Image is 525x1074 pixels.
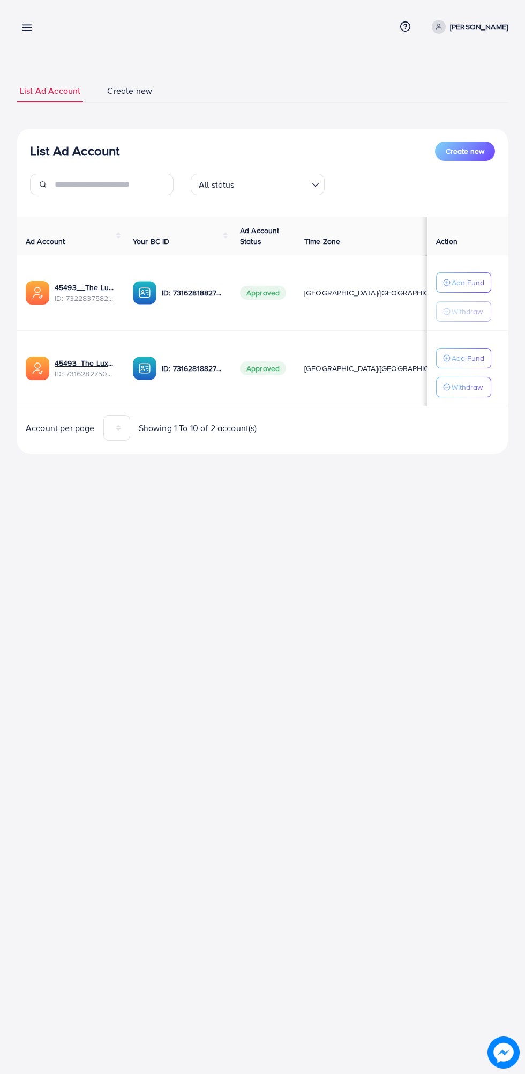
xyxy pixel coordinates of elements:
[26,422,95,434] span: Account per page
[20,85,80,97] span: List Ad Account
[436,236,457,247] span: Action
[26,236,65,247] span: Ad Account
[133,236,170,247] span: Your BC ID
[436,301,491,322] button: Withdraw
[55,368,116,379] span: ID: 7316282750309449730
[26,357,49,380] img: ic-ads-acc.e4c84228.svg
[55,282,116,293] a: 45493__The Luxury Store [GEOGRAPHIC_DATA]
[436,272,491,293] button: Add Fund
[26,281,49,305] img: ic-ads-acc.e4c84228.svg
[240,361,286,375] span: Approved
[452,352,484,365] p: Add Fund
[427,20,508,34] a: [PERSON_NAME]
[139,422,257,434] span: Showing 1 To 10 of 2 account(s)
[304,287,453,298] span: [GEOGRAPHIC_DATA]/[GEOGRAPHIC_DATA]
[436,348,491,368] button: Add Fund
[191,174,325,195] div: Search for option
[55,282,116,304] div: <span class='underline'>45493__The Luxury Store Pakistan__1704981010645</span></br>73228375822143...
[435,142,495,161] button: Create new
[107,85,152,97] span: Create new
[133,357,156,380] img: ic-ba-acc.ded83a64.svg
[197,177,237,192] span: All status
[162,362,223,375] p: ID: 7316281882742931458
[133,281,156,305] img: ic-ba-acc.ded83a64.svg
[487,1036,520,1069] img: image
[55,293,116,303] span: ID: 7322837582214365185
[446,146,484,157] span: Create new
[240,225,280,247] span: Ad Account Status
[55,358,116,380] div: <span class='underline'>45493_The Luxury Store Pakistan_1703454842433</span></br>7316282750309449730
[30,143,119,159] h3: List Ad Account
[452,381,483,394] p: Withdraw
[162,286,223,299] p: ID: 7316281882742931458
[238,175,307,192] input: Search for option
[450,20,508,33] p: [PERSON_NAME]
[452,276,484,289] p: Add Fund
[436,377,491,397] button: Withdraw
[304,363,453,374] span: [GEOGRAPHIC_DATA]/[GEOGRAPHIC_DATA]
[55,358,116,368] a: 45493_The Luxury Store [GEOGRAPHIC_DATA]
[240,286,286,300] span: Approved
[452,305,483,318] p: Withdraw
[304,236,340,247] span: Time Zone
